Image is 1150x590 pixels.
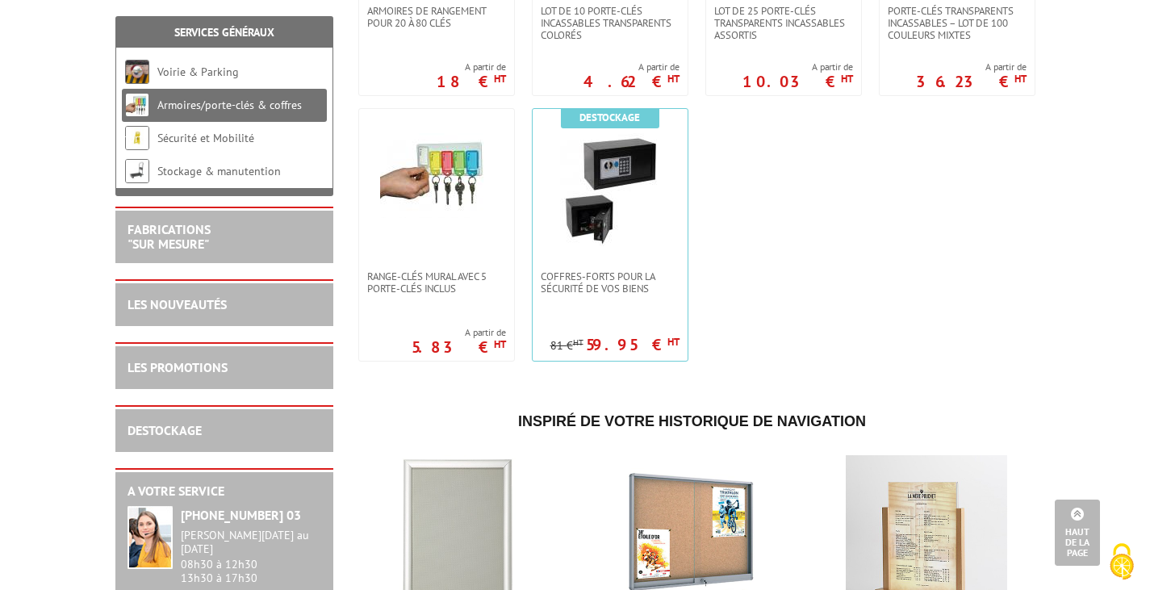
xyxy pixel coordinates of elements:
img: Coffres-forts pour la sécurité de vos biens [554,133,667,246]
p: 4.62 € [583,77,680,86]
a: Coffres-forts pour la sécurité de vos biens [533,270,688,295]
span: A partir de [742,61,853,73]
span: A partir de [916,61,1027,73]
img: widget-service.jpg [128,506,173,569]
span: Inspiré de votre historique de navigation [518,413,866,429]
a: LES NOUVEAUTÉS [128,296,227,312]
img: Voirie & Parking [125,60,149,84]
p: 18 € [437,77,506,86]
div: [PERSON_NAME][DATE] au [DATE] [181,529,321,556]
span: Lot de 25 porte-clés transparents incassables assortis [714,5,853,41]
span: Porte-clés transparents incassables – Lot de 100 couleurs mixtes [888,5,1027,41]
a: Lot de 25 porte-clés transparents incassables assortis [706,5,861,41]
a: Armoires de rangement pour 20 à 80 clés [359,5,514,29]
a: Sécurité et Mobilité [157,131,254,145]
a: Lot de 10 porte-clés incassables transparents colorés [533,5,688,41]
sup: HT [494,72,506,86]
sup: HT [1014,72,1027,86]
button: Cookies (fenêtre modale) [1094,535,1150,590]
a: Haut de la page [1055,500,1100,566]
sup: HT [841,72,853,86]
div: 08h30 à 12h30 13h30 à 17h30 [181,529,321,584]
p: 59.95 € [586,340,680,349]
p: 5.83 € [412,342,506,352]
sup: HT [573,337,583,348]
span: Lot de 10 porte-clés incassables transparents colorés [541,5,680,41]
img: Armoires/porte-clés & coffres forts [125,93,149,117]
b: Destockage [579,111,640,124]
span: Armoires de rangement pour 20 à 80 clés [367,5,506,29]
strong: [PHONE_NUMBER] 03 [181,507,301,523]
span: A partir de [583,61,680,73]
span: Coffres-forts pour la sécurité de vos biens [541,270,680,295]
sup: HT [667,72,680,86]
sup: HT [494,337,506,351]
sup: HT [667,335,680,349]
a: Range-clés mural avec 5 porte-clés inclus [359,270,514,295]
p: 10.03 € [742,77,853,86]
span: A partir de [412,326,506,339]
a: Voirie & Parking [157,65,239,79]
p: 81 € [550,340,583,352]
a: LES PROMOTIONS [128,359,228,375]
span: A partir de [437,61,506,73]
a: Services Généraux [174,25,274,40]
a: Porte-clés transparents incassables – Lot de 100 couleurs mixtes [880,5,1035,41]
a: DESTOCKAGE [128,422,202,438]
span: Range-clés mural avec 5 porte-clés inclus [367,270,506,295]
img: Cookies (fenêtre modale) [1102,542,1142,582]
img: Stockage & manutention [125,159,149,183]
img: Range-clés mural avec 5 porte-clés inclus [380,133,493,218]
a: Stockage & manutention [157,164,281,178]
h2: A votre service [128,484,321,499]
a: Armoires/porte-clés & coffres forts [125,98,302,145]
a: FABRICATIONS"Sur Mesure" [128,221,211,252]
p: 36.23 € [916,77,1027,86]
